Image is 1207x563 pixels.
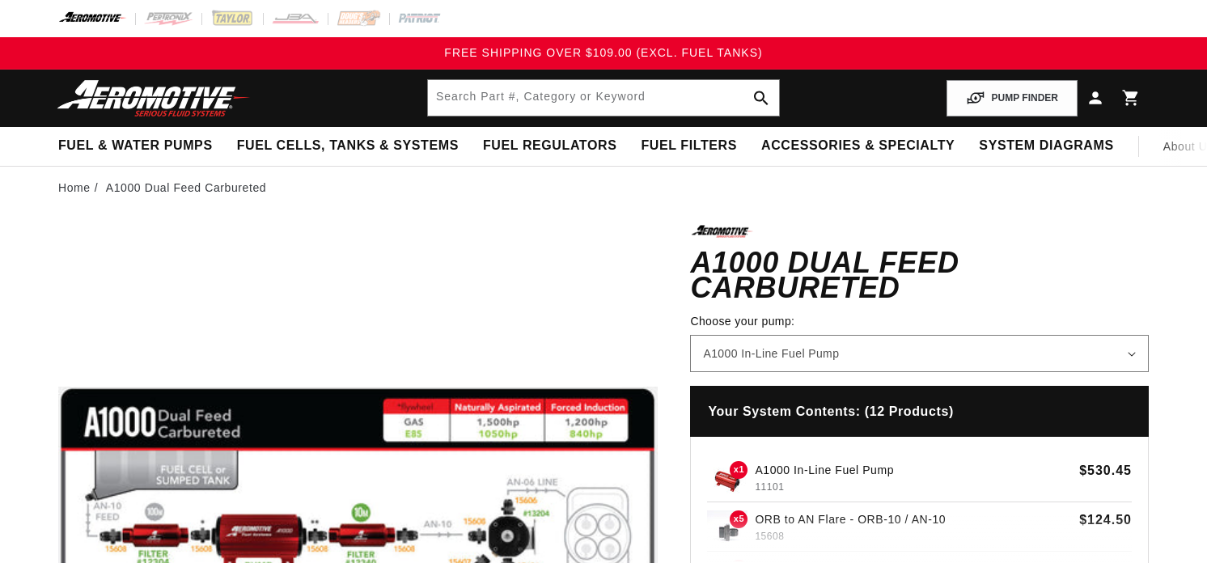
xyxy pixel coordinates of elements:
span: $124.50 [1079,510,1132,530]
label: Choose your pump: [690,313,1149,330]
span: Fuel Filters [641,138,737,155]
img: ORB to AN Flare [707,510,747,551]
h1: A1000 Dual Feed Carbureted [690,250,1149,301]
summary: Fuel Regulators [471,127,629,165]
span: x1 [730,461,747,479]
summary: Fuel Cells, Tanks & Systems [225,127,471,165]
summary: Accessories & Specialty [749,127,967,165]
span: Accessories & Specialty [761,138,955,155]
p: A1000 In-Line Fuel Pump [755,461,1072,479]
p: 11101 [755,480,1072,495]
span: Fuel Regulators [483,138,616,155]
span: System Diagrams [979,138,1113,155]
nav: breadcrumbs [58,179,1149,197]
button: search button [743,80,779,116]
summary: Fuel & Water Pumps [46,127,225,165]
span: Fuel & Water Pumps [58,138,213,155]
span: FREE SHIPPING OVER $109.00 (EXCL. FUEL TANKS) [444,46,762,59]
summary: System Diagrams [967,127,1125,165]
span: Fuel Cells, Tanks & Systems [237,138,459,155]
li: A1000 Dual Feed Carbureted [106,179,267,197]
img: Aeromotive [53,79,255,117]
p: ORB to AN Flare - ORB-10 / AN-10 [755,510,1072,528]
img: A1000 In-Line Fuel Pump [707,461,747,502]
a: A1000 In-Line Fuel Pump x1 A1000 In-Line Fuel Pump 11101 $530.45 [707,461,1132,502]
button: PUMP FINDER [947,80,1078,116]
a: Home [58,179,91,197]
h4: Your System Contents: (12 Products) [690,386,1149,438]
span: $530.45 [1079,461,1132,480]
summary: Fuel Filters [629,127,749,165]
a: ORB to AN Flare x5 ORB to AN Flare - ORB-10 / AN-10 15608 $124.50 [707,510,1132,552]
span: x5 [730,510,747,528]
input: Search by Part Number, Category or Keyword [428,80,779,116]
